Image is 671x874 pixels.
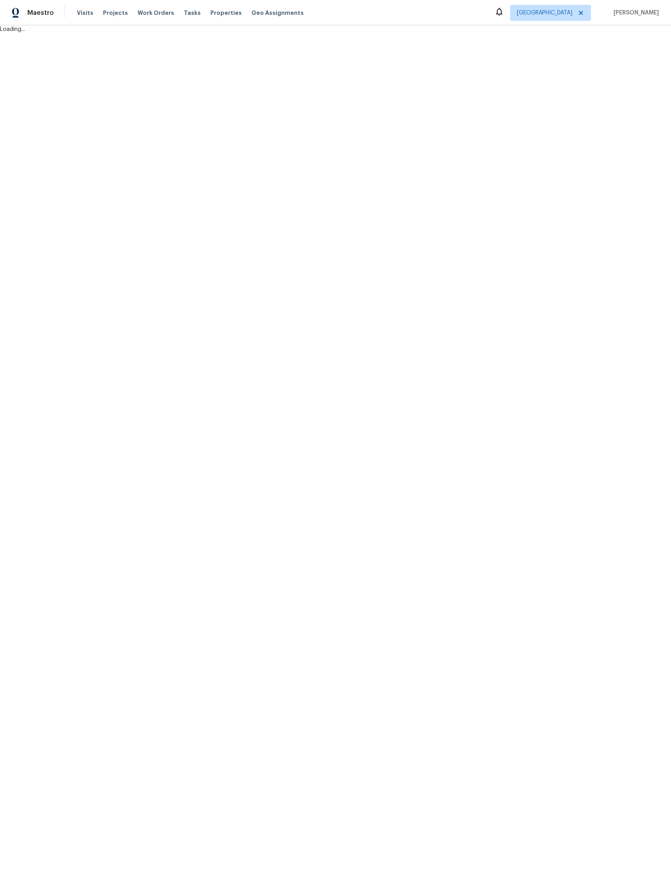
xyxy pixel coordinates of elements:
span: [PERSON_NAME] [610,9,659,17]
span: Maestro [27,9,54,17]
span: Projects [103,9,128,17]
span: Properties [210,9,242,17]
span: [GEOGRAPHIC_DATA] [517,9,572,17]
span: Visits [77,9,93,17]
span: Geo Assignments [251,9,304,17]
span: Work Orders [138,9,174,17]
span: Tasks [184,10,201,16]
